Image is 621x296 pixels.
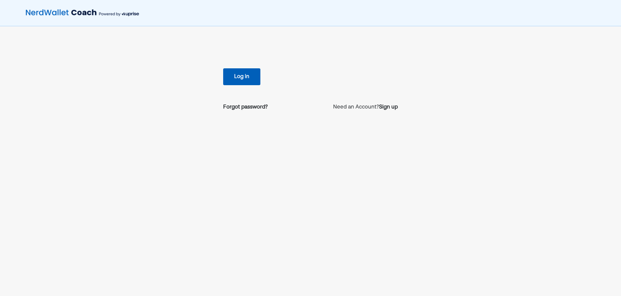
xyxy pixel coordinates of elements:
[223,68,260,85] button: Log in
[223,103,268,111] a: Forgot password?
[379,103,398,111] a: Sign up
[333,103,398,111] p: Need an Account?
